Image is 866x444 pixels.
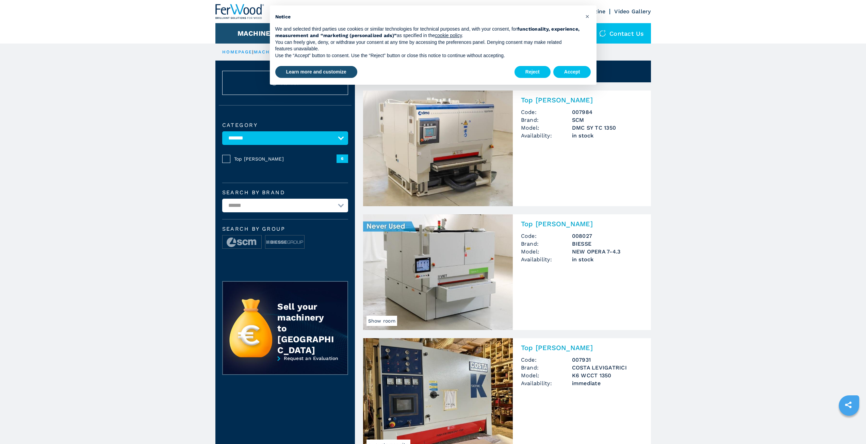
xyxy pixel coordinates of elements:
h3: K6 WCCT 1350 [572,372,643,379]
span: Code: [521,356,572,364]
button: Close this notice [582,11,593,22]
div: Sell your machinery to [GEOGRAPHIC_DATA] [277,301,334,356]
span: Model: [521,248,572,256]
span: Model: [521,124,572,132]
a: HOMEPAGE [222,49,252,54]
span: Availability: [521,256,572,263]
h3: 007984 [572,108,643,116]
a: Request an Evaluation [222,356,348,380]
p: We and selected third parties use cookies or similar technologies for technical purposes and, wit... [275,26,580,39]
label: Category [222,122,348,128]
a: sharethis [840,396,857,413]
h3: BIESSE [572,240,643,248]
span: 6 [337,154,348,163]
button: Machines [238,29,275,37]
a: Top Sanders SCM DMC SY TC 1350Top [PERSON_NAME]Code:007984Brand:SCMModel:DMC SY TC 1350Availabili... [363,91,651,206]
span: in stock [572,132,643,139]
span: Show room [366,316,397,326]
span: Code: [521,108,572,116]
a: machines [254,49,283,54]
span: | [252,49,254,54]
button: Reject [514,66,551,78]
span: Brand: [521,364,572,372]
h3: SCM [572,116,643,124]
h3: COSTA LEVIGATRICI [572,364,643,372]
span: Model: [521,372,572,379]
label: Search by brand [222,190,348,195]
span: Search by group [222,226,348,232]
button: Learn more and customize [275,66,357,78]
img: image [265,235,304,249]
h2: Top [PERSON_NAME] [521,344,643,352]
span: Brand: [521,116,572,124]
h3: DMC SY TC 1350 [572,124,643,132]
span: × [585,12,589,20]
img: Top Sanders BIESSE NEW OPERA 7-4.3 [363,214,513,330]
p: You can freely give, deny, or withdraw your consent at any time by accessing the preferences pane... [275,39,580,52]
iframe: Chat [837,413,861,439]
h3: NEW OPERA 7-4.3 [572,248,643,256]
a: Top Sanders BIESSE NEW OPERA 7-4.3Show roomTop [PERSON_NAME]Code:008027Brand:BIESSEModel:NEW OPER... [363,214,651,330]
span: immediate [572,379,643,387]
h2: Notice [275,14,580,20]
img: Top Sanders SCM DMC SY TC 1350 [363,91,513,206]
p: Use the “Accept” button to consent. Use the “Reject” button or close this notice to continue with... [275,52,580,59]
span: Code: [521,232,572,240]
span: Availability: [521,132,572,139]
div: Contact us [592,23,651,44]
img: Ferwood [215,4,264,19]
img: image [223,235,261,249]
h3: 007931 [572,356,643,364]
h2: Top [PERSON_NAME] [521,96,643,104]
button: ResetCancel [222,71,348,95]
a: cookie policy [435,33,462,38]
h2: Top [PERSON_NAME] [521,220,643,228]
h3: 008027 [572,232,643,240]
span: in stock [572,256,643,263]
a: Video Gallery [614,8,651,15]
img: Contact us [599,30,606,37]
span: Top [PERSON_NAME] [234,155,337,162]
span: Brand: [521,240,572,248]
strong: functionality, experience, measurement and “marketing (personalized ads)” [275,26,580,38]
button: Accept [553,66,591,78]
span: Availability: [521,379,572,387]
